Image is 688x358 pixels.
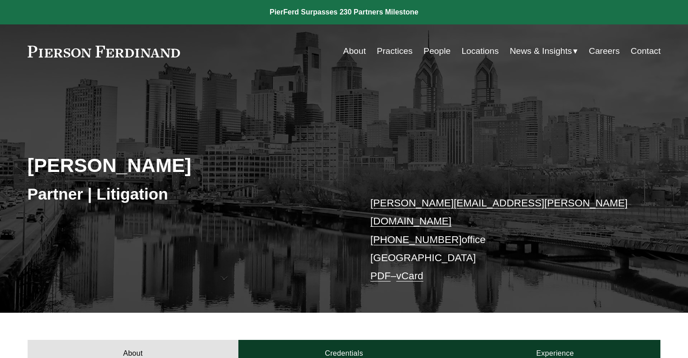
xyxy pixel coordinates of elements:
a: Locations [461,43,498,60]
a: folder dropdown [510,43,578,60]
a: vCard [396,270,423,282]
a: Practices [377,43,413,60]
h3: Partner | Litigation [28,184,344,204]
a: Contact [631,43,660,60]
a: [PERSON_NAME][EMAIL_ADDRESS][PERSON_NAME][DOMAIN_NAME] [370,197,628,227]
a: PDF [370,270,391,282]
a: About [343,43,366,60]
span: News & Insights [510,43,572,59]
a: People [423,43,451,60]
a: Careers [589,43,620,60]
p: office [GEOGRAPHIC_DATA] – [370,194,634,286]
a: [PHONE_NUMBER] [370,234,462,245]
h2: [PERSON_NAME] [28,153,344,177]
